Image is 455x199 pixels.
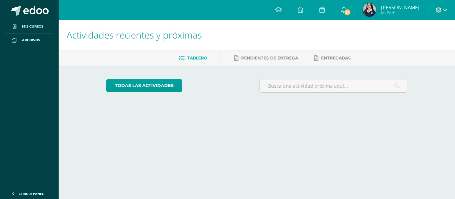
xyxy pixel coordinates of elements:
[106,79,182,92] a: todas las Actividades
[187,55,207,60] span: Tablero
[22,38,40,43] span: Archivos
[381,10,419,16] span: Mi Perfil
[260,79,407,92] input: Busca una actividad próxima aquí...
[5,20,53,34] a: Mis cursos
[22,24,43,29] span: Mis cursos
[67,29,202,41] span: Actividades recientes y próximas
[314,53,351,63] a: Entregadas
[19,191,44,196] span: Cerrar panel
[321,55,351,60] span: Entregadas
[344,9,351,16] span: 24
[5,34,53,47] a: Archivos
[381,4,419,11] span: [PERSON_NAME]
[234,53,298,63] a: Pendientes de entrega
[179,53,207,63] a: Tablero
[241,55,298,60] span: Pendientes de entrega
[363,3,376,17] img: 3effe55ee0cf534df9a1c724e24d21ca.png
